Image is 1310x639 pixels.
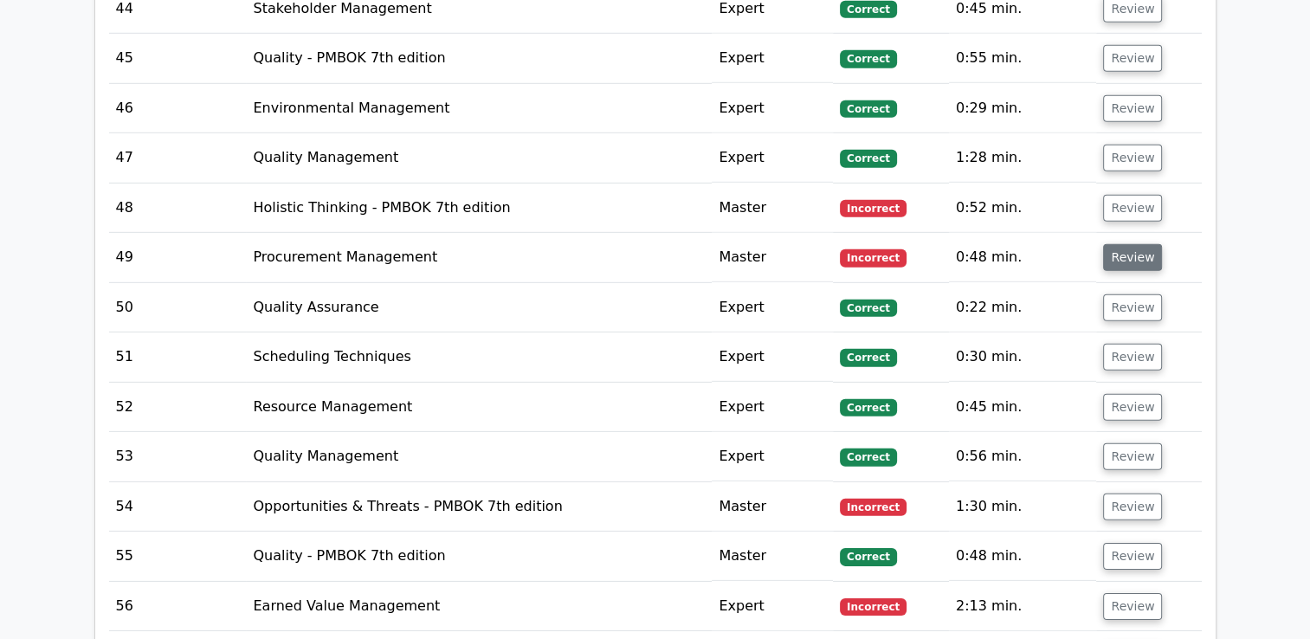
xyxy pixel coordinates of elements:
td: Master [712,184,833,233]
td: Expert [712,133,833,183]
span: Correct [840,300,896,317]
td: 56 [109,582,247,631]
td: Quality Assurance [246,283,712,332]
td: 51 [109,332,247,382]
td: 55 [109,532,247,581]
td: Environmental Management [246,84,712,133]
td: Quality Management [246,432,712,481]
button: Review [1103,443,1162,470]
span: Incorrect [840,249,907,267]
td: Expert [712,432,833,481]
td: 53 [109,432,247,481]
td: 49 [109,233,247,282]
td: Quality - PMBOK 7th edition [246,34,712,83]
span: Incorrect [840,499,907,516]
td: 0:22 min. [949,283,1097,332]
td: 45 [109,34,247,83]
td: 47 [109,133,247,183]
td: Quality - PMBOK 7th edition [246,532,712,581]
td: Resource Management [246,383,712,432]
td: Master [712,233,833,282]
button: Review [1103,344,1162,371]
button: Review [1103,145,1162,171]
span: Correct [840,399,896,416]
td: Expert [712,383,833,432]
td: 52 [109,383,247,432]
td: 0:29 min. [949,84,1097,133]
td: Quality Management [246,133,712,183]
button: Review [1103,494,1162,520]
span: Correct [840,449,896,466]
td: Expert [712,84,833,133]
td: Master [712,532,833,581]
button: Review [1103,45,1162,72]
td: Holistic Thinking - PMBOK 7th edition [246,184,712,233]
td: 54 [109,482,247,532]
button: Review [1103,294,1162,321]
td: Expert [712,34,833,83]
td: 0:55 min. [949,34,1097,83]
span: Correct [840,548,896,565]
td: Master [712,482,833,532]
td: 0:52 min. [949,184,1097,233]
td: Earned Value Management [246,582,712,631]
button: Review [1103,593,1162,620]
td: 0:48 min. [949,233,1097,282]
span: Correct [840,50,896,68]
button: Review [1103,394,1162,421]
span: Correct [840,150,896,167]
td: 0:30 min. [949,332,1097,382]
td: 46 [109,84,247,133]
button: Review [1103,95,1162,122]
span: Correct [840,1,896,18]
td: Opportunities & Threats - PMBOK 7th edition [246,482,712,532]
td: Expert [712,332,833,382]
td: 0:48 min. [949,532,1097,581]
td: Scheduling Techniques [246,332,712,382]
span: Incorrect [840,200,907,217]
td: Procurement Management [246,233,712,282]
span: Correct [840,100,896,118]
td: 1:30 min. [949,482,1097,532]
td: 50 [109,283,247,332]
td: Expert [712,283,833,332]
span: Correct [840,349,896,366]
button: Review [1103,195,1162,222]
button: Review [1103,244,1162,271]
td: 1:28 min. [949,133,1097,183]
button: Review [1103,543,1162,570]
span: Incorrect [840,598,907,616]
td: Expert [712,582,833,631]
td: 0:45 min. [949,383,1097,432]
td: 48 [109,184,247,233]
td: 0:56 min. [949,432,1097,481]
td: 2:13 min. [949,582,1097,631]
